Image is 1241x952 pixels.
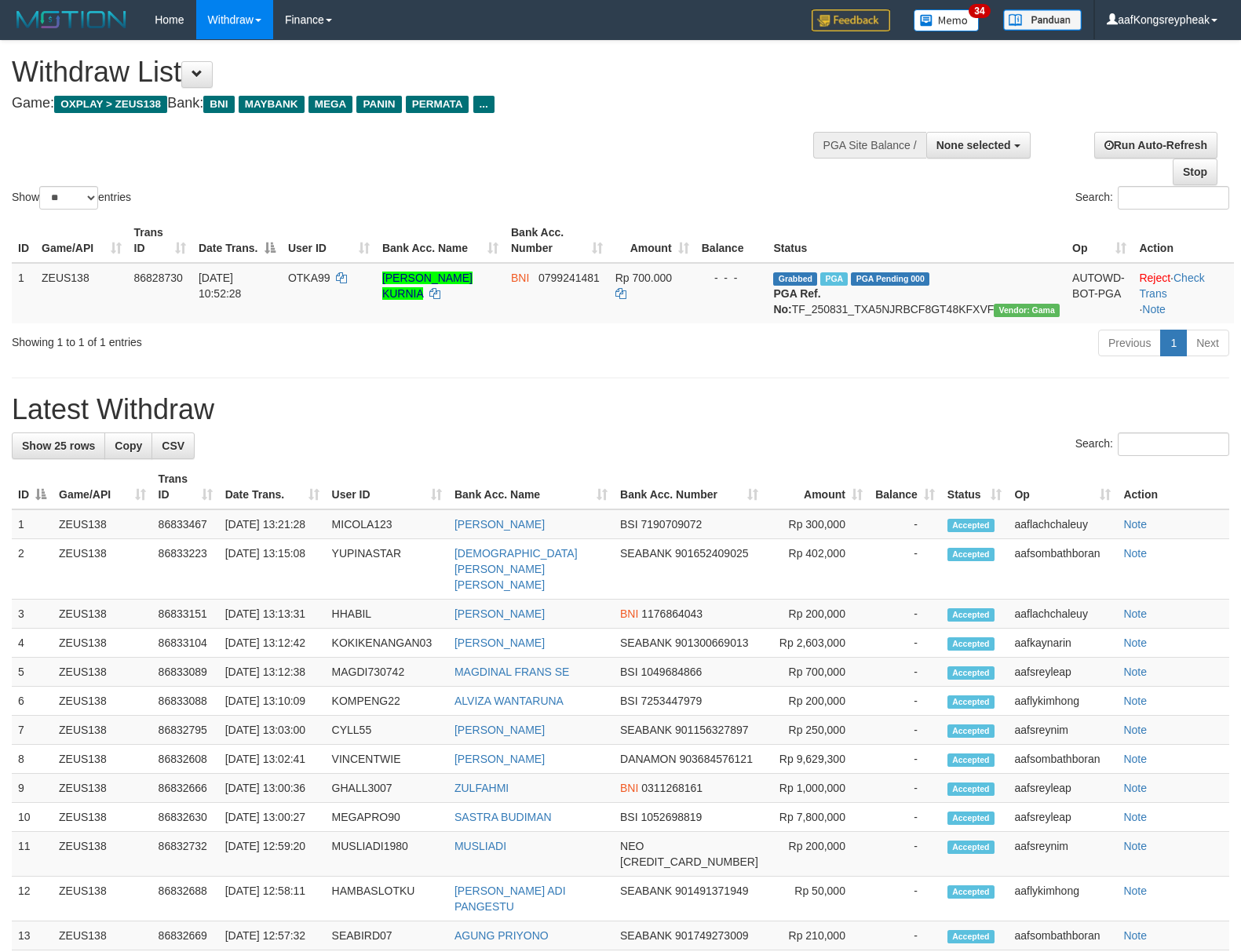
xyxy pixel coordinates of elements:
th: Game/API: activate to sort column ascending [53,465,152,509]
td: aafsreynim [1008,832,1117,877]
h1: Withdraw List [12,57,812,88]
a: 1 [1160,330,1187,356]
td: [DATE] 12:59:20 [219,832,326,877]
td: [DATE] 13:00:36 [219,774,326,803]
span: Accepted [947,782,995,796]
td: Rp 200,000 [765,687,869,716]
span: DANAMON [620,753,677,765]
span: Copy 1049684866 to clipboard [641,666,703,678]
span: Copy 7253447979 to clipboard [641,695,703,707]
span: Copy 901491371949 to clipboard [675,885,748,897]
span: Copy 7190709072 to clipboard [641,518,703,531]
span: Accepted [947,608,995,622]
td: - [869,600,941,629]
span: Accepted [947,666,995,680]
td: - [869,921,941,950]
a: Note [1123,929,1147,942]
td: Rp 7,800,000 [765,803,869,832]
td: CYLL55 [326,716,448,745]
h1: Latest Withdraw [12,394,1229,425]
th: ID: activate to sort column descending [12,465,53,509]
img: Button%20Memo.svg [914,9,980,31]
td: 86833089 [152,658,219,687]
td: aaflachchaleuy [1008,509,1117,539]
td: ZEUS138 [53,687,152,716]
a: [PERSON_NAME] KURNIA [382,272,473,300]
td: 11 [12,832,53,877]
b: PGA Ref. No: [773,287,820,316]
span: BSI [620,695,638,707]
th: Amount: activate to sort column ascending [609,218,695,263]
td: Rp 200,000 [765,600,869,629]
th: Amount: activate to sort column ascending [765,465,869,509]
th: User ID: activate to sort column ascending [282,218,376,263]
span: Marked by aafsreyleap [820,272,848,286]
td: 9 [12,774,53,803]
td: aafsombathboran [1008,539,1117,600]
span: BSI [620,518,638,531]
td: 3 [12,600,53,629]
td: AUTOWD-BOT-PGA [1066,263,1133,323]
span: BSI [620,811,638,823]
td: VINCENTWIE [326,745,448,774]
td: ZEUS138 [53,629,152,658]
td: MUSLIADI1980 [326,832,448,877]
span: Copy 903684576121 to clipboard [679,753,752,765]
span: BNI [203,96,234,113]
a: Note [1123,811,1147,823]
th: ID [12,218,35,263]
a: MAGDINAL FRANS SE [454,666,570,678]
span: BNI [620,607,638,620]
td: Rp 300,000 [765,509,869,539]
td: Rp 2,603,000 [765,629,869,658]
input: Search: [1118,186,1229,210]
a: [DEMOGRAPHIC_DATA][PERSON_NAME] [PERSON_NAME] [454,547,578,591]
td: Rp 700,000 [765,658,869,687]
label: Search: [1075,186,1229,210]
td: 86832630 [152,803,219,832]
td: 8 [12,745,53,774]
td: 86832608 [152,745,219,774]
span: Accepted [947,885,995,899]
td: 86832666 [152,774,219,803]
span: SEABANK [620,636,672,649]
span: 86828730 [134,272,183,284]
a: Note [1123,547,1147,560]
td: ZEUS138 [53,877,152,921]
td: MAGDI730742 [326,658,448,687]
td: 86833223 [152,539,219,600]
span: SEABANK [620,547,672,560]
td: [DATE] 12:57:32 [219,921,326,950]
a: Check Trans [1139,272,1204,300]
td: 4 [12,629,53,658]
td: · · [1133,263,1234,323]
a: Stop [1173,159,1217,185]
span: Copy 901749273009 to clipboard [675,929,748,942]
td: [DATE] 13:13:31 [219,600,326,629]
td: - [869,745,941,774]
td: KOKIKENANGAN03 [326,629,448,658]
td: 1 [12,263,35,323]
th: Balance [695,218,768,263]
td: ZEUS138 [53,539,152,600]
span: [DATE] 10:52:28 [199,272,242,300]
span: MEGA [308,96,353,113]
th: Trans ID: activate to sort column ascending [128,218,192,263]
span: BSI [620,666,638,678]
td: [DATE] 13:00:27 [219,803,326,832]
div: Showing 1 to 1 of 1 entries [12,328,506,350]
td: 1 [12,509,53,539]
a: [PERSON_NAME] [454,636,545,649]
a: Previous [1098,330,1161,356]
td: 10 [12,803,53,832]
span: Rp 700.000 [615,272,672,284]
a: [PERSON_NAME] ADI PANGESTU [454,885,566,913]
td: 86833151 [152,600,219,629]
th: Status: activate to sort column ascending [941,465,1009,509]
span: SEABANK [620,885,672,897]
th: Bank Acc. Name: activate to sort column ascending [448,465,614,509]
th: Balance: activate to sort column ascending [869,465,941,509]
td: ZEUS138 [53,745,152,774]
td: Rp 210,000 [765,921,869,950]
span: Accepted [947,930,995,943]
